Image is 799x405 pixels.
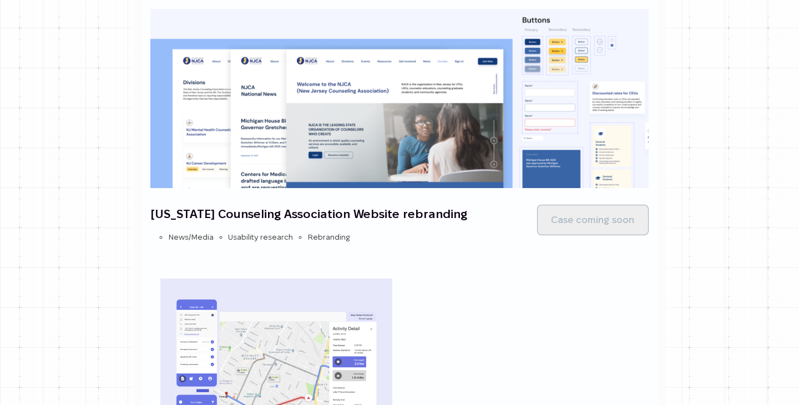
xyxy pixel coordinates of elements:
a: Case coming soon [537,205,649,235]
li: News/Media [168,231,214,243]
li: Rebranding [307,231,350,243]
li: Usability research [228,231,293,243]
h4: [US_STATE] Counseling Association Website rebranding [150,206,471,222]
